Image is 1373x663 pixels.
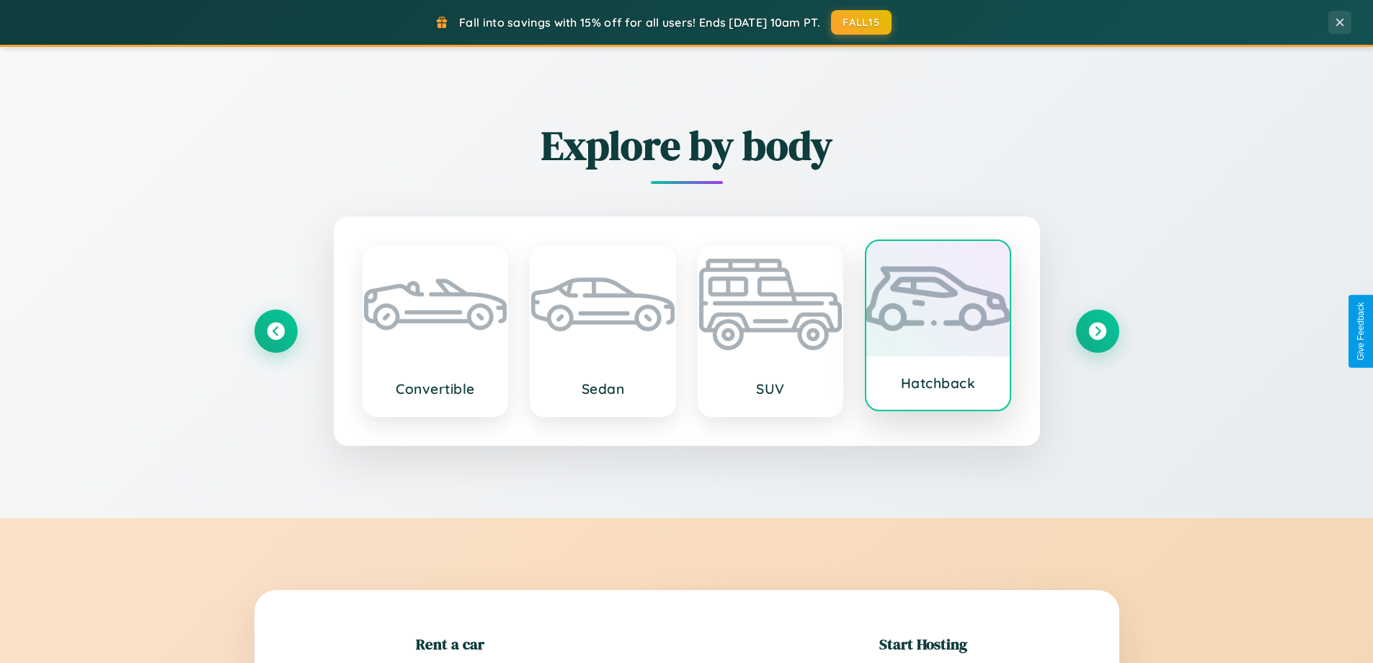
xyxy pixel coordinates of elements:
[831,10,892,35] button: FALL15
[881,374,995,392] h3: Hatchback
[254,118,1119,173] h2: Explore by body
[714,380,828,398] h3: SUV
[459,15,820,30] span: Fall into savings with 15% off for all users! Ends [DATE] 10am PT.
[546,380,660,398] h3: Sedan
[1356,302,1366,361] div: Give Feedback
[879,633,967,654] h2: Start Hosting
[378,380,493,398] h3: Convertible
[416,633,484,654] h2: Rent a car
